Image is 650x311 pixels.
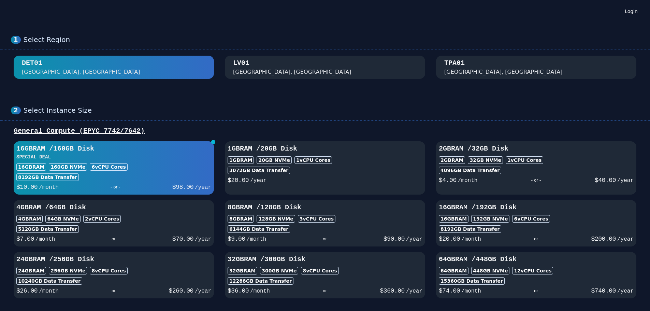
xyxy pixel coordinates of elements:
button: 1GBRAM /20GB Disk1GBRAM20GB NVMe1vCPU Cores3072GB Data Transfer$20.00/year [225,141,425,195]
div: General Compute (EPYC 7742/7642) [11,126,639,136]
div: 15360 GB Data Transfer [439,277,505,285]
div: 2 vCPU Cores [83,215,121,223]
div: 256 GB NVMe [49,267,87,274]
h3: 8GB RAM / 128 GB Disk [228,203,422,212]
img: Logo [11,6,60,16]
span: $ 10.00 [16,184,38,190]
span: /year [406,236,422,242]
span: $ 20.00 [439,236,460,242]
h3: 64GB RAM / 448 GB Disk [439,255,634,264]
div: 1GB RAM [228,156,254,164]
div: 1 vCPU Cores [294,156,332,164]
div: 1 vCPU Cores [506,156,543,164]
div: 64GB RAM [439,267,468,274]
button: 16GBRAM /160GB DiskSPECIAL DEAL16GBRAM160GB NVMe6vCPU Cores8192GB Data Transfer$10.00/month- or -... [14,141,214,195]
span: /year [195,236,211,242]
div: 5120 GB Data Transfer [16,225,79,233]
span: /month [247,236,266,242]
span: $ 360.00 [380,287,405,294]
div: 3 vCPU Cores [298,215,335,223]
div: 448 GB NVMe [471,267,509,274]
div: DET01 [22,58,42,68]
div: 6144 GB Data Transfer [228,225,290,233]
div: 8192 GB Data Transfer [439,225,501,233]
div: 8GB RAM [228,215,254,223]
div: 128 GB NVMe [257,215,295,223]
span: $ 90.00 [384,236,405,242]
span: /year [617,288,634,294]
div: - or - [481,234,591,244]
div: 160 GB NVMe [49,163,87,171]
h3: SPECIAL DEAL [16,154,211,160]
span: /month [35,236,55,242]
span: $ 4.00 [439,177,457,184]
span: $ 260.00 [169,287,193,294]
div: 4GB RAM [16,215,43,223]
div: 32GB RAM [228,267,257,274]
div: 16GB RAM [16,163,46,171]
div: 8 vCPU Cores [90,267,127,274]
span: /month [39,184,59,190]
button: 24GBRAM /256GB Disk24GBRAM256GB NVMe8vCPU Cores10240GB Data Transfer$26.00/month- or -$260.00/year [14,252,214,298]
button: DET01 [GEOGRAPHIC_DATA], [GEOGRAPHIC_DATA] [14,56,214,79]
div: 4096 GB Data Transfer [439,167,501,174]
span: $ 200.00 [591,236,616,242]
h3: 32GB RAM / 300 GB Disk [228,255,422,264]
h3: 4GB RAM / 64 GB Disk [16,203,211,212]
span: /year [195,184,211,190]
div: 12 vCPU Cores [512,267,553,274]
span: /month [461,236,481,242]
span: $ 7.00 [16,236,34,242]
div: - or - [59,286,169,296]
button: 64GBRAM /448GB Disk64GBRAM448GB NVMe12vCPU Cores15360GB Data Transfer$74.00/month- or -$740.00/year [436,252,636,298]
span: /year [617,178,634,184]
span: /year [250,178,266,184]
span: /year [406,288,422,294]
div: 2GB RAM [439,156,465,164]
div: 32 GB NVMe [468,156,503,164]
h3: 16GB RAM / 160 GB Disk [16,144,211,154]
div: - or - [481,286,591,296]
div: 10240 GB Data Transfer [16,277,82,285]
div: 24GB RAM [16,267,46,274]
div: Select Region [24,36,639,44]
h3: 1GB RAM / 20 GB Disk [228,144,422,154]
div: LV01 [233,58,249,68]
button: 16GBRAM /192GB Disk16GBRAM192GB NVMe6vCPU Cores8192GB Data Transfer$20.00/month- or -$200.00/year [436,200,636,246]
button: 32GBRAM /300GB Disk32GBRAM300GB NVMe8vCPU Cores12288GB Data Transfer$36.00/month- or -$360.00/year [225,252,425,298]
div: 64 GB NVMe [45,215,81,223]
span: $ 26.00 [16,287,38,294]
div: 16GB RAM [439,215,468,223]
div: 300 GB NVMe [260,267,298,274]
div: [GEOGRAPHIC_DATA], [GEOGRAPHIC_DATA] [22,68,140,76]
div: - or - [266,234,383,244]
div: 8 vCPU Cores [301,267,338,274]
span: /month [461,288,481,294]
div: 8192 GB Data Transfer [16,173,79,181]
div: 192 GB NVMe [471,215,509,223]
div: 20 GB NVMe [257,156,292,164]
span: $ 70.00 [172,236,193,242]
span: $ 36.00 [228,287,249,294]
div: [GEOGRAPHIC_DATA], [GEOGRAPHIC_DATA] [233,68,351,76]
div: 1 [11,36,21,44]
span: $ 98.00 [172,184,193,190]
span: /year [617,236,634,242]
h3: 16GB RAM / 192 GB Disk [439,203,634,212]
button: 8GBRAM /128GB Disk8GBRAM128GB NVMe3vCPU Cores6144GB Data Transfer$9.00/month- or -$90.00/year [225,200,425,246]
span: /month [250,288,270,294]
div: [GEOGRAPHIC_DATA], [GEOGRAPHIC_DATA] [444,68,563,76]
div: - or - [55,234,172,244]
button: 4GBRAM /64GB Disk4GBRAM64GB NVMe2vCPU Cores5120GB Data Transfer$7.00/month- or -$70.00/year [14,200,214,246]
span: $ 740.00 [591,287,616,294]
a: Login [623,6,639,15]
div: 3072 GB Data Transfer [228,167,290,174]
span: /year [195,288,211,294]
div: 2 [11,107,21,114]
span: $ 20.00 [228,177,249,184]
span: $ 40.00 [595,177,616,184]
div: Select Instance Size [24,106,639,115]
div: 6 vCPU Cores [512,215,550,223]
h3: 24GB RAM / 256 GB Disk [16,255,211,264]
div: 6 vCPU Cores [90,163,127,171]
